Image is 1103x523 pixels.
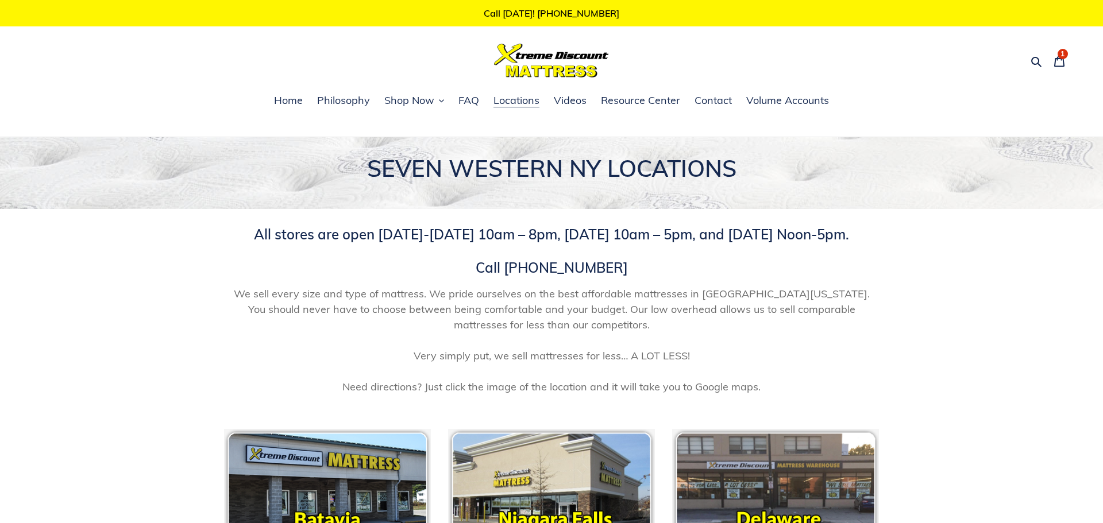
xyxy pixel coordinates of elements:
[379,92,450,110] button: Shop Now
[254,226,849,276] span: All stores are open [DATE]-[DATE] 10am – 8pm, [DATE] 10am – 5pm, and [DATE] Noon-5pm. Call [PHONE...
[384,94,434,107] span: Shop Now
[695,94,732,107] span: Contact
[493,94,539,107] span: Locations
[268,92,308,110] a: Home
[1060,51,1065,57] span: 1
[741,92,835,110] a: Volume Accounts
[317,94,370,107] span: Philosophy
[1047,47,1071,74] a: 1
[689,92,738,110] a: Contact
[224,286,879,394] span: We sell every size and type of mattress. We pride ourselves on the best affordable mattresses in ...
[311,92,376,110] a: Philosophy
[367,154,736,183] span: SEVEN WESTERN NY LOCATIONS
[554,94,587,107] span: Videos
[458,94,479,107] span: FAQ
[601,94,680,107] span: Resource Center
[595,92,686,110] a: Resource Center
[274,94,303,107] span: Home
[746,94,829,107] span: Volume Accounts
[494,44,609,78] img: Xtreme Discount Mattress
[453,92,485,110] a: FAQ
[548,92,592,110] a: Videos
[488,92,545,110] a: Locations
